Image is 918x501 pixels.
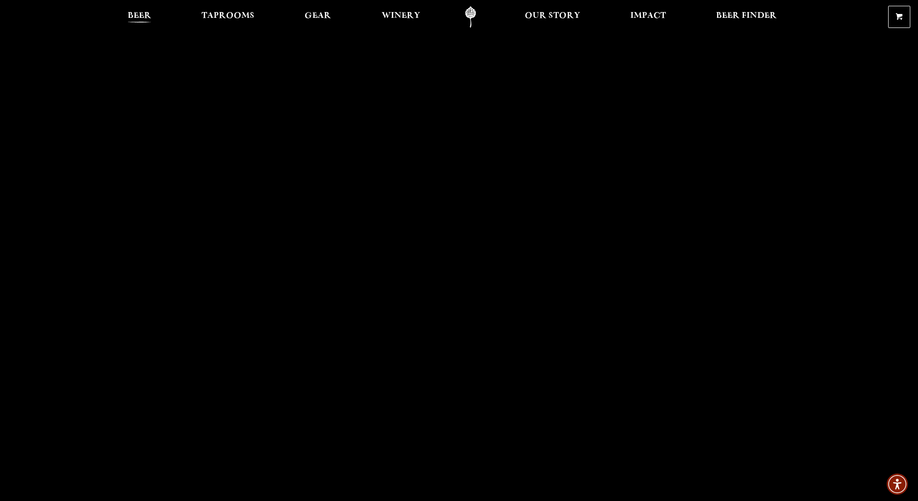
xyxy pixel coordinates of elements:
a: Beer [121,6,158,28]
span: Gear [305,12,331,20]
a: Our Story [519,6,586,28]
span: Beer [128,12,151,20]
a: Beer Finder [710,6,783,28]
a: Gear [298,6,337,28]
span: Beer Finder [716,12,777,20]
a: Impact [624,6,672,28]
a: Odell Home [452,6,489,28]
span: Impact [630,12,666,20]
div: Accessibility Menu [887,474,908,495]
span: Taprooms [201,12,254,20]
a: Taprooms [195,6,261,28]
span: Winery [382,12,420,20]
a: Winery [375,6,426,28]
span: Our Story [525,12,580,20]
